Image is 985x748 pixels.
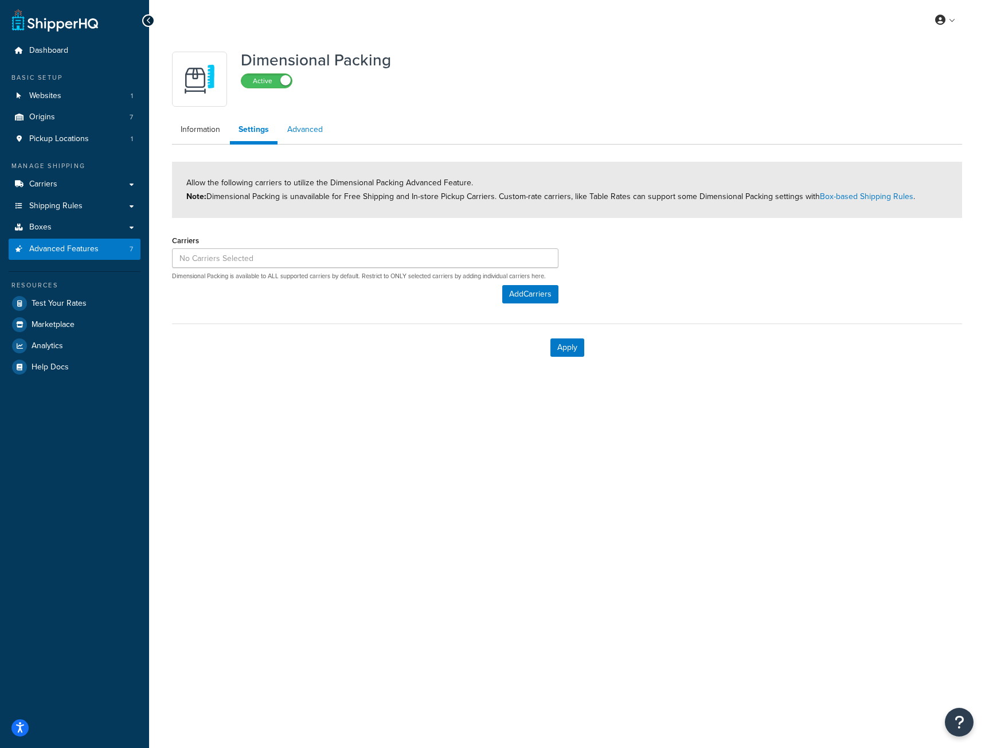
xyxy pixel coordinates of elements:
a: Information [172,118,229,141]
p: Dimensional Packing is available to ALL supported carriers by default. Restrict to ONLY selected ... [172,272,558,280]
li: Pickup Locations [9,128,140,150]
strong: Note: [186,190,206,202]
span: Test Your Rates [32,299,87,309]
span: Carriers [29,180,57,189]
li: Advanced Features [9,239,140,260]
img: DTVBYsAAAAAASUVORK5CYII= [179,59,220,99]
span: Pickup Locations [29,134,89,144]
input: No Carriers Selected [172,248,558,268]
a: Analytics [9,336,140,356]
a: Dashboard [9,40,140,61]
span: Websites [29,91,61,101]
span: Shipping Rules [29,201,83,211]
a: Settings [230,118,277,145]
span: 7 [130,112,133,122]
div: Manage Shipping [9,161,140,171]
a: Shipping Rules [9,196,140,217]
div: Resources [9,280,140,290]
span: Allow the following carriers to utilize the Dimensional Packing Advanced Feature. Dimensional Pac... [186,177,915,202]
span: 1 [131,91,133,101]
li: Websites [9,85,140,107]
a: Help Docs [9,357,140,377]
h1: Dimensional Packing [241,52,391,69]
a: Origins7 [9,107,140,128]
span: Origins [29,112,55,122]
span: Boxes [29,223,52,232]
button: Apply [550,338,584,357]
a: Advanced [279,118,331,141]
a: Boxes [9,217,140,238]
button: AddCarriers [502,285,558,303]
label: Active [241,74,292,88]
li: Origins [9,107,140,128]
span: Analytics [32,341,63,351]
label: Carriers [172,236,199,245]
a: Advanced Features7 [9,239,140,260]
span: Dashboard [29,46,68,56]
a: Carriers [9,174,140,195]
div: Basic Setup [9,73,140,83]
a: Box-based Shipping Rules [820,190,913,202]
span: Advanced Features [29,244,99,254]
a: Websites1 [9,85,140,107]
a: Test Your Rates [9,293,140,314]
span: 7 [130,244,133,254]
span: Marketplace [32,320,75,330]
button: Open Resource Center [945,708,974,737]
a: Pickup Locations1 [9,128,140,150]
a: Marketplace [9,314,140,335]
span: Help Docs [32,363,69,372]
span: 1 [131,134,133,144]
